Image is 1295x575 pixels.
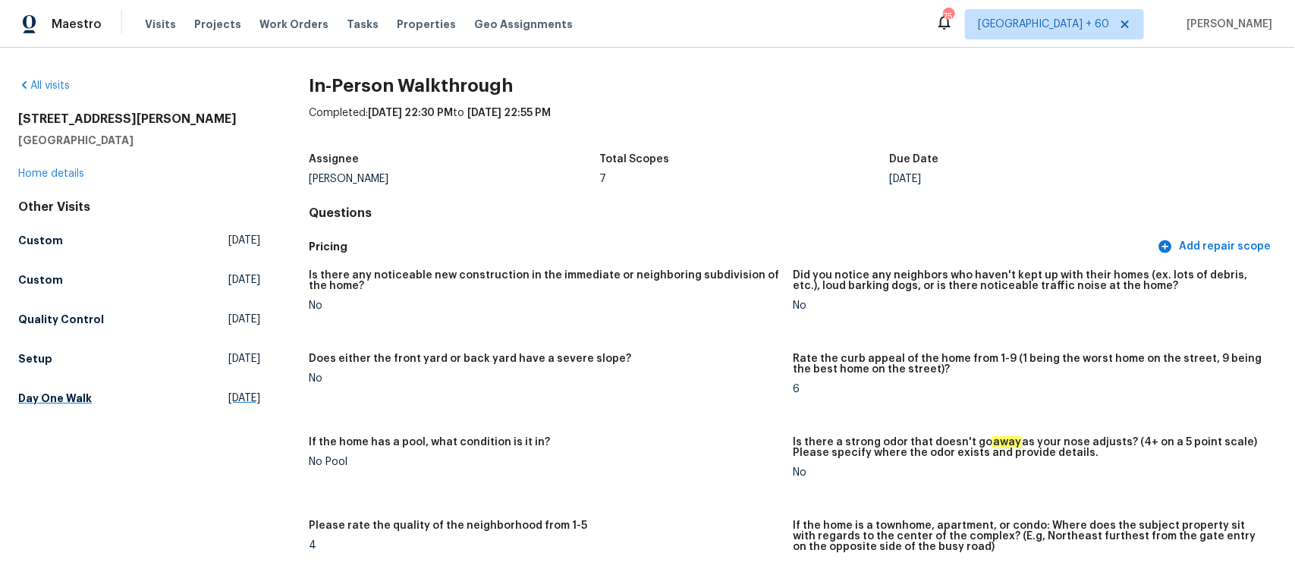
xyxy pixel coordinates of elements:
[309,373,781,384] div: No
[474,17,573,32] span: Geo Assignments
[309,520,587,531] h5: Please rate the quality of the neighborhood from 1-5
[52,17,102,32] span: Maestro
[309,239,1155,255] h5: Pricing
[793,300,1265,311] div: No
[890,154,939,165] h5: Due Date
[309,437,550,448] h5: If the home has a pool, what condition is it in?
[368,108,453,118] span: [DATE] 22:30 PM
[18,272,63,287] h5: Custom
[309,300,781,311] div: No
[309,270,781,291] h5: Is there any noticeable new construction in the immediate or neighboring subdivision of the home?
[228,233,260,248] span: [DATE]
[18,200,260,215] div: Other Visits
[1161,237,1271,256] span: Add repair scope
[18,233,63,248] h5: Custom
[793,270,1265,291] h5: Did you notice any neighbors who haven't kept up with their homes (ex. lots of debris, etc.), lou...
[309,457,781,467] div: No Pool
[992,436,1022,448] em: away
[309,174,599,184] div: [PERSON_NAME]
[397,17,456,32] span: Properties
[18,133,260,148] h5: [GEOGRAPHIC_DATA]
[793,467,1265,478] div: No
[943,9,954,24] div: 754
[309,78,1277,93] h2: In-Person Walkthrough
[599,154,669,165] h5: Total Scopes
[18,385,260,412] a: Day One Walk[DATE]
[259,17,328,32] span: Work Orders
[793,384,1265,394] div: 6
[309,540,781,551] div: 4
[309,105,1277,145] div: Completed: to
[347,19,379,30] span: Tasks
[309,154,359,165] h5: Assignee
[18,391,92,406] h5: Day One Walk
[228,391,260,406] span: [DATE]
[194,17,241,32] span: Projects
[793,353,1265,375] h5: Rate the curb appeal of the home from 1-9 (1 being the worst home on the street, 9 being the best...
[228,312,260,327] span: [DATE]
[145,17,176,32] span: Visits
[309,206,1277,221] h4: Questions
[18,112,260,127] h2: [STREET_ADDRESS][PERSON_NAME]
[793,520,1265,552] h5: If the home is a townhome, apartment, or condo: Where does the subject property sit with regards ...
[228,351,260,366] span: [DATE]
[18,351,52,366] h5: Setup
[18,168,84,179] a: Home details
[309,353,631,364] h5: Does either the front yard or back yard have a severe slope?
[18,80,70,91] a: All visits
[228,272,260,287] span: [DATE]
[890,174,1180,184] div: [DATE]
[978,17,1109,32] span: [GEOGRAPHIC_DATA] + 60
[1180,17,1272,32] span: [PERSON_NAME]
[18,306,260,333] a: Quality Control[DATE]
[599,174,890,184] div: 7
[18,345,260,372] a: Setup[DATE]
[793,437,1265,458] h5: Is there a strong odor that doesn't go as your nose adjusts? (4+ on a 5 point scale) Please speci...
[467,108,551,118] span: [DATE] 22:55 PM
[18,312,104,327] h5: Quality Control
[18,266,260,294] a: Custom[DATE]
[1155,233,1277,261] button: Add repair scope
[18,227,260,254] a: Custom[DATE]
